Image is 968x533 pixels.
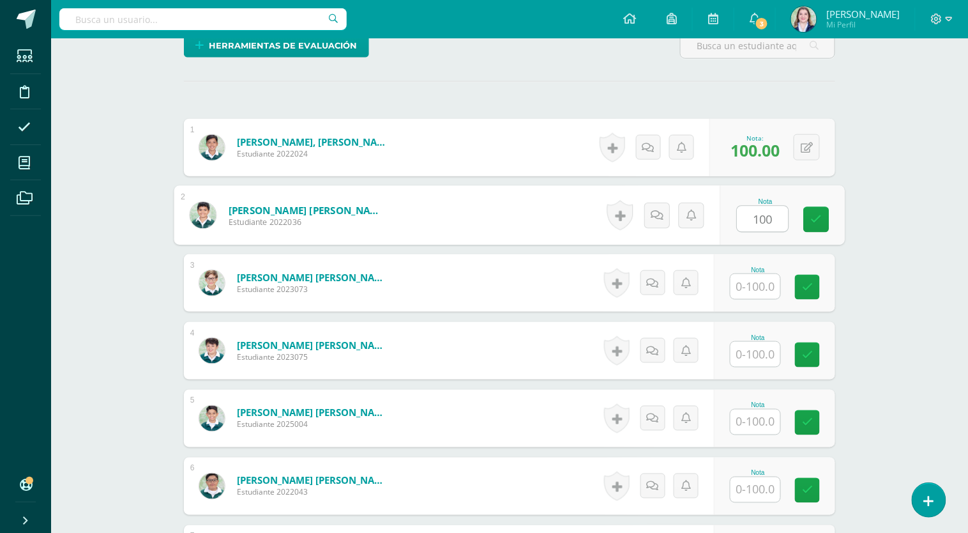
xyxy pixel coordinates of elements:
span: Estudiante 2023075 [237,351,390,362]
div: Nota [737,198,795,205]
div: Nota: [730,134,780,143]
span: Estudiante 2022024 [237,148,390,159]
input: 0-100.0 [730,477,780,502]
input: 0-100.0 [730,410,780,435]
input: Busca un estudiante aquí... [681,33,835,58]
a: [PERSON_NAME] [PERSON_NAME] [237,406,390,419]
span: Estudiante 2023073 [237,284,390,295]
input: Busca un usuario... [59,8,347,30]
span: Estudiante 2022036 [229,217,386,228]
span: Estudiante 2022043 [237,487,390,498]
span: Herramientas de evaluación [209,34,358,58]
span: Mi Perfil [826,19,900,30]
input: 0-100.0 [730,274,780,299]
span: [PERSON_NAME] [826,8,900,20]
div: Nota [730,470,786,477]
a: [PERSON_NAME] [PERSON_NAME] [229,203,386,217]
input: 0-100.0 [737,206,789,232]
span: 3 [755,17,769,31]
img: b62ad25264111a4a5c812507aae03a58.png [199,270,225,296]
span: Estudiante 2025004 [237,419,390,430]
img: 45e8eb9dec7a14da3c02607691830e15.png [199,474,225,499]
img: 81eac816ed8b27dd5787407badb4f092.png [199,406,225,431]
input: 0-100.0 [730,342,780,367]
img: 88e917e6c4ee2df6f8dfa44b225cfff0.png [199,135,225,160]
a: Herramientas de evaluación [184,33,369,58]
div: Nota [730,266,786,274]
img: 016ec3f49adb9b4d01ba180f50f99c9e.png [190,202,216,228]
img: 08088c3899e504a44bc1e116c0e85173.png [791,6,817,32]
img: 391f576db39f6269f2ae09af938b0238.png [199,338,225,364]
a: [PERSON_NAME] [PERSON_NAME] [237,271,390,284]
div: Nota [730,402,786,409]
a: [PERSON_NAME], [PERSON_NAME] [237,135,390,148]
a: [PERSON_NAME] [PERSON_NAME] [237,474,390,487]
span: 100.00 [730,139,780,161]
a: [PERSON_NAME] [PERSON_NAME] [237,339,390,351]
div: Nota [730,334,786,341]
